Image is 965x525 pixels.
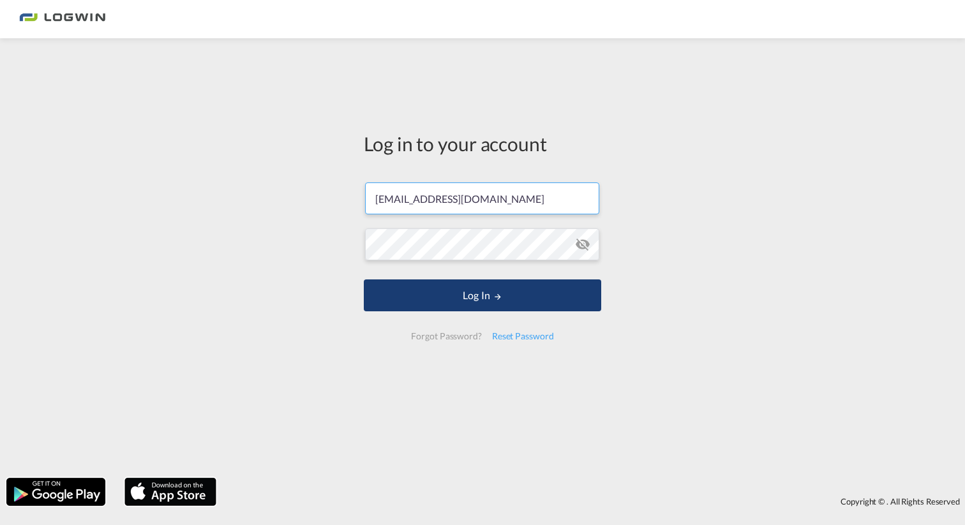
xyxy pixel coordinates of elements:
div: Reset Password [487,325,559,348]
button: LOGIN [364,279,601,311]
img: google.png [5,477,107,507]
div: Forgot Password? [406,325,486,348]
img: apple.png [123,477,218,507]
div: Copyright © . All Rights Reserved [223,491,965,512]
div: Log in to your account [364,130,601,157]
input: Enter email/phone number [365,182,599,214]
md-icon: icon-eye-off [575,237,590,252]
img: 2761ae10d95411efa20a1f5e0282d2d7.png [19,5,105,34]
